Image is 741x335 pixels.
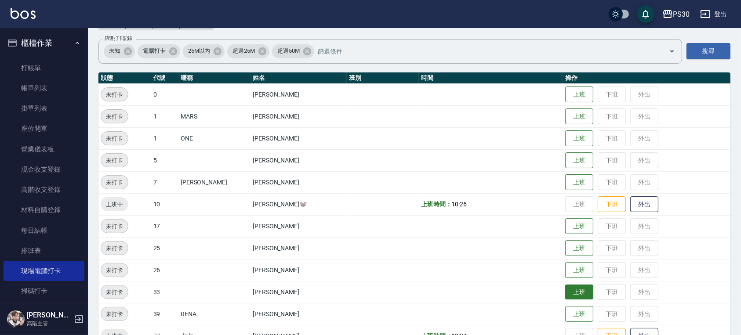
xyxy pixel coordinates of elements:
[251,259,347,281] td: [PERSON_NAME]
[101,244,128,253] span: 未打卡
[101,178,128,187] span: 未打卡
[4,119,84,139] a: 座位開單
[4,220,84,241] a: 每日結帳
[101,310,128,319] span: 未打卡
[104,44,135,58] div: 未知
[4,159,84,180] a: 現金收支登錄
[251,281,347,303] td: [PERSON_NAME]
[27,320,72,328] p: 高階主管
[138,47,171,55] span: 電腦打卡
[4,200,84,220] a: 材料自購登錄
[101,156,128,165] span: 未打卡
[565,174,593,191] button: 上班
[151,72,178,84] th: 代號
[4,281,84,301] a: 掃碼打卡
[637,5,654,23] button: save
[251,105,347,127] td: [PERSON_NAME]
[251,171,347,193] td: [PERSON_NAME]
[687,43,730,59] button: 搜尋
[101,134,128,143] span: 未打卡
[101,266,128,275] span: 未打卡
[178,171,251,193] td: [PERSON_NAME]
[251,215,347,237] td: [PERSON_NAME]
[4,180,84,200] a: 高階收支登錄
[565,306,593,322] button: 上班
[183,47,216,55] span: 25M以內
[565,218,593,234] button: 上班
[665,44,679,58] button: Open
[565,285,593,300] button: 上班
[251,193,347,215] td: [PERSON_NAME]🐭
[151,237,178,259] td: 25
[104,47,126,55] span: 未知
[565,130,593,147] button: 上班
[272,44,314,58] div: 超過50M
[347,72,419,84] th: 班別
[251,127,347,149] td: [PERSON_NAME]
[697,6,730,22] button: 登出
[27,311,72,320] h5: [PERSON_NAME]
[151,105,178,127] td: 1
[101,200,128,209] span: 上班中
[565,240,593,256] button: 上班
[11,8,36,19] img: Logo
[4,58,84,78] a: 打帳單
[421,201,452,208] b: 上班時間：
[4,139,84,159] a: 營業儀表板
[178,72,251,84] th: 暱稱
[138,44,180,58] div: 電腦打卡
[4,98,84,119] a: 掛單列表
[151,303,178,325] td: 39
[101,112,128,121] span: 未打卡
[178,303,251,325] td: RENA
[7,310,25,328] img: Person
[630,196,658,213] button: 外出
[565,86,593,103] button: 上班
[151,149,178,171] td: 5
[452,201,467,208] span: 10:26
[659,5,693,23] button: PS30
[101,90,128,99] span: 未打卡
[151,193,178,215] td: 10
[98,72,151,84] th: 狀態
[101,288,128,297] span: 未打卡
[251,72,347,84] th: 姓名
[565,108,593,125] button: 上班
[419,72,563,84] th: 時間
[563,72,730,84] th: 操作
[4,241,84,261] a: 排班表
[151,127,178,149] td: 1
[227,47,260,55] span: 超過25M
[251,149,347,171] td: [PERSON_NAME]
[151,171,178,193] td: 7
[316,43,654,59] input: 篩選條件
[598,196,626,213] button: 下班
[4,261,84,281] a: 現場電腦打卡
[565,152,593,169] button: 上班
[101,222,128,231] span: 未打卡
[151,281,178,303] td: 33
[151,259,178,281] td: 26
[151,83,178,105] td: 0
[151,215,178,237] td: 17
[227,44,269,58] div: 超過25M
[251,237,347,259] td: [PERSON_NAME]
[673,9,690,20] div: PS30
[178,127,251,149] td: ONE
[178,105,251,127] td: MARS
[105,35,132,42] label: 篩選打卡記錄
[251,303,347,325] td: [PERSON_NAME]
[4,78,84,98] a: 帳單列表
[272,47,305,55] span: 超過50M
[183,44,225,58] div: 25M以內
[4,32,84,54] button: 櫃檯作業
[565,262,593,278] button: 上班
[251,83,347,105] td: [PERSON_NAME]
